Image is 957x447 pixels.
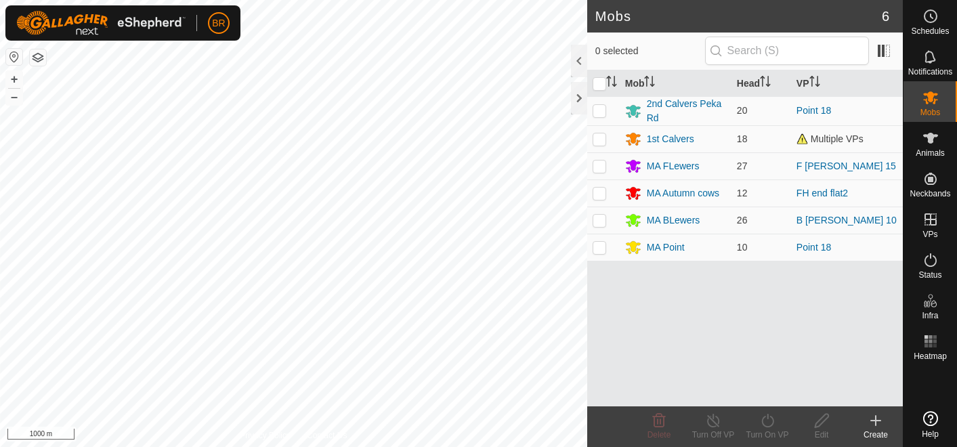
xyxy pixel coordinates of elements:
[606,78,617,89] p-sorticon: Activate to sort
[686,429,740,441] div: Turn Off VP
[791,70,903,97] th: VP
[731,70,791,97] th: Head
[922,430,939,438] span: Help
[737,215,748,226] span: 26
[916,149,945,157] span: Animals
[794,429,849,441] div: Edit
[809,78,820,89] p-sorticon: Activate to sort
[903,406,957,444] a: Help
[737,188,748,198] span: 12
[647,186,719,200] div: MA Autumn cows
[796,133,864,144] span: Multiple VPs
[647,213,700,228] div: MA BLewers
[647,132,694,146] div: 1st Calvers
[922,230,937,238] span: VPs
[910,190,950,198] span: Neckbands
[922,312,938,320] span: Infra
[918,271,941,279] span: Status
[908,68,952,76] span: Notifications
[760,78,771,89] p-sorticon: Activate to sort
[307,429,347,442] a: Contact Us
[212,16,225,30] span: BR
[849,429,903,441] div: Create
[796,242,831,253] a: Point 18
[740,429,794,441] div: Turn On VP
[6,49,22,65] button: Reset Map
[796,188,848,198] a: FH end flat2
[914,352,947,360] span: Heatmap
[16,11,186,35] img: Gallagher Logo
[920,108,940,116] span: Mobs
[796,161,896,171] a: F [PERSON_NAME] 15
[647,159,700,173] div: MA FLewers
[620,70,731,97] th: Mob
[6,71,22,87] button: +
[647,97,726,125] div: 2nd Calvers Peka Rd
[240,429,291,442] a: Privacy Policy
[737,133,748,144] span: 18
[737,161,748,171] span: 27
[644,78,655,89] p-sorticon: Activate to sort
[737,242,748,253] span: 10
[796,215,897,226] a: B [PERSON_NAME] 10
[6,89,22,105] button: –
[595,8,882,24] h2: Mobs
[882,6,889,26] span: 6
[30,49,46,66] button: Map Layers
[796,105,831,116] a: Point 18
[595,44,705,58] span: 0 selected
[647,240,685,255] div: MA Point
[737,105,748,116] span: 20
[911,27,949,35] span: Schedules
[705,37,869,65] input: Search (S)
[647,430,671,440] span: Delete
